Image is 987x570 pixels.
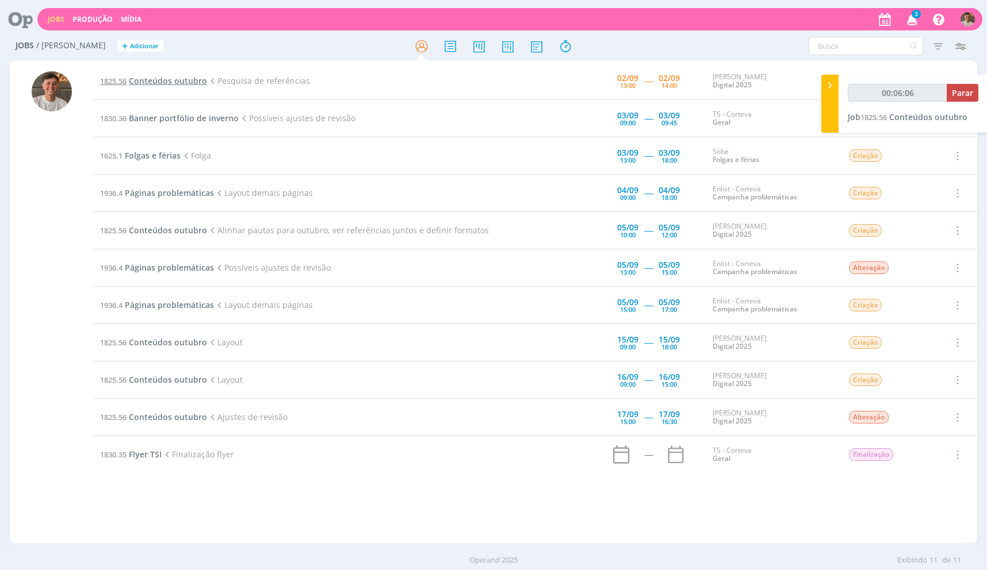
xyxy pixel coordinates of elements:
[952,87,973,98] span: Parar
[117,40,163,52] button: +Adicionar
[207,225,489,236] span: Alinhar pautas para outubro, ver referências juntos e definir formatos
[644,187,653,198] span: -----
[849,373,882,386] span: Criação
[129,75,207,86] span: Conteúdos outubro
[644,337,653,348] span: -----
[207,374,243,385] span: Layout
[942,554,951,566] span: de
[620,381,636,387] div: 09:00
[162,449,234,460] span: Finalização flyer
[129,225,207,236] span: Conteúdos outubro
[100,300,123,310] span: 1936.4
[713,453,730,463] a: Geral
[207,411,288,422] span: Ajustes de revisão
[100,225,207,236] a: 1825.56Conteúdos outubro
[620,232,636,238] div: 10:00
[961,12,975,26] img: T
[659,74,680,82] div: 02/09
[960,9,975,29] button: T
[659,186,680,194] div: 04/09
[117,15,145,24] button: Mídia
[69,15,116,24] button: Produção
[713,73,831,90] div: [PERSON_NAME]
[100,374,207,385] a: 1825.56Conteúdos outubro
[713,155,759,164] a: Folgas e férias
[72,14,113,24] a: Produção
[661,232,677,238] div: 12:00
[214,262,331,273] span: Possíveis ajustes de revisão
[121,14,141,24] a: Mídia
[644,411,653,422] span: -----
[130,43,159,50] span: Adicionar
[713,229,752,239] a: Digital 2025
[617,298,638,306] div: 05/09
[713,222,831,239] div: [PERSON_NAME]
[620,418,636,425] div: 15:00
[659,149,680,157] div: 03/09
[207,75,310,86] span: Pesquisa de referências
[129,337,207,348] span: Conteúdos outubro
[100,263,123,273] span: 1936.4
[620,194,636,201] div: 09:00
[207,337,243,348] span: Layout
[713,379,752,388] a: Digital 2025
[713,260,831,276] div: Enlist - Corteva
[713,80,752,90] a: Digital 2025
[713,117,730,127] a: Geral
[849,149,882,162] span: Criação
[620,120,636,126] div: 09:00
[659,224,680,232] div: 05/09
[620,306,636,313] div: 15:00
[100,150,181,161] a: 1625.1Folgas e férias
[617,149,638,157] div: 03/09
[713,297,831,314] div: Enlist - Corteva
[100,113,127,124] span: 1830.36
[849,336,882,349] span: Criação
[713,446,831,463] div: TS - Corteva
[897,554,927,566] span: Exibindo
[620,82,636,88] div: 13:00
[100,411,207,422] a: 1825.56Conteúdos outubro
[125,150,181,161] span: Folgas e férias
[849,448,893,461] span: Finalização
[947,84,978,102] button: Parar
[659,373,680,381] div: 16/09
[661,120,677,126] div: 09:45
[644,374,653,385] span: -----
[713,304,797,314] a: Campanha problemáticas
[659,261,680,269] div: 05/09
[16,41,34,51] span: Jobs
[100,113,239,124] a: 1830.36Banner portfólio de inverno
[900,9,923,30] button: 3
[620,344,636,350] div: 09:00
[661,344,677,350] div: 18:00
[617,111,638,120] div: 03/09
[129,449,162,460] span: Flyer TSI
[100,337,207,348] a: 1825.56Conteúdos outubro
[100,299,214,310] a: 1936.4Páginas problemáticas
[713,372,831,388] div: [PERSON_NAME]
[849,299,882,311] span: Criação
[32,71,72,111] img: T
[122,40,128,52] span: +
[100,449,127,460] span: 1830.35
[100,151,123,161] span: 1625.1
[617,186,638,194] div: 04/09
[644,113,653,124] span: -----
[44,15,68,24] button: Jobs
[100,225,127,236] span: 1825.56
[100,187,214,198] a: 1936.4Páginas problemáticas
[100,76,127,86] span: 1825.56
[661,194,677,201] div: 18:00
[912,10,921,18] span: 3
[644,225,653,236] span: -----
[661,157,677,163] div: 18:00
[713,110,831,127] div: TS - Corteva
[849,224,882,237] span: Criação
[100,188,123,198] span: 1936.4
[661,82,677,88] div: 14:00
[617,373,638,381] div: 16/09
[713,416,752,426] a: Digital 2025
[100,375,127,385] span: 1825.56
[644,299,653,310] span: -----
